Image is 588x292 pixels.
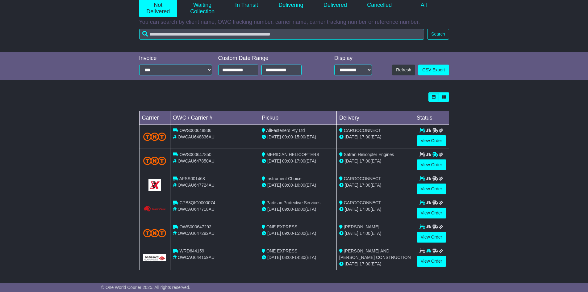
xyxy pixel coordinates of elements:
[262,134,334,140] div: - (ETA)
[282,231,293,236] span: 09:00
[266,152,319,157] span: MERIDIAN HELICOPTERS
[262,230,334,237] div: - (ETA)
[143,229,166,237] img: TNT_Domestic.png
[179,248,204,253] span: WRD644159
[336,111,414,125] td: Delivery
[360,159,370,163] span: 17:00
[339,248,411,260] span: [PERSON_NAME] AND [PERSON_NAME] CONSTRUCTION
[139,111,170,125] td: Carrier
[360,231,370,236] span: 17:00
[294,207,305,212] span: 16:00
[143,205,166,213] img: GetCarrierServiceLogo
[427,29,449,40] button: Search
[266,176,302,181] span: Instrument Choice
[339,158,411,164] div: (ETA)
[267,159,281,163] span: [DATE]
[339,261,411,267] div: (ETA)
[339,134,411,140] div: (ETA)
[414,111,449,125] td: Status
[294,183,305,188] span: 16:00
[344,224,379,229] span: [PERSON_NAME]
[294,255,305,260] span: 14:30
[345,261,358,266] span: [DATE]
[179,128,211,133] span: OWS000648836
[344,128,381,133] span: CARGOCONNECT
[267,231,281,236] span: [DATE]
[339,206,411,213] div: (ETA)
[266,224,297,229] span: ONE EXPRESS
[267,183,281,188] span: [DATE]
[266,248,297,253] span: ONE EXPRESS
[417,232,446,243] a: View Order
[294,231,305,236] span: 15:00
[360,207,370,212] span: 17:00
[266,200,320,205] span: Partisan Protective Services
[143,133,166,141] img: TNT_Domestic.png
[177,207,215,212] span: OWCAU647718AU
[294,134,305,139] span: 15:00
[266,128,305,133] span: AllFasteners Pty Ltd
[267,207,281,212] span: [DATE]
[345,183,358,188] span: [DATE]
[345,134,358,139] span: [DATE]
[417,208,446,218] a: View Order
[282,255,293,260] span: 08:00
[339,182,411,188] div: (ETA)
[139,19,449,26] p: You can search by client name, OWC tracking number, carrier name, carrier tracking number or refe...
[360,183,370,188] span: 17:00
[294,159,305,163] span: 17:00
[282,134,293,139] span: 09:00
[179,152,211,157] span: OWS000647850
[177,231,215,236] span: OWCAU647292AU
[344,176,381,181] span: CARGOCONNECT
[267,134,281,139] span: [DATE]
[262,158,334,164] div: - (ETA)
[360,261,370,266] span: 17:00
[170,111,259,125] td: OWC / Carrier #
[282,207,293,212] span: 09:00
[360,134,370,139] span: 17:00
[177,183,215,188] span: OWCAU647724AU
[345,207,358,212] span: [DATE]
[344,152,394,157] span: Safran Helicopter Engines
[177,255,215,260] span: OWCAU644159AU
[282,183,293,188] span: 09:00
[267,255,281,260] span: [DATE]
[339,230,411,237] div: (ETA)
[143,254,166,261] img: GetCarrierServiceLogo
[417,256,446,267] a: View Order
[148,179,161,191] img: GetCarrierServiceLogo
[417,135,446,146] a: View Order
[139,55,212,62] div: Invoice
[179,224,211,229] span: OWS000647292
[418,65,449,75] a: CSV Export
[218,55,317,62] div: Custom Date Range
[392,65,415,75] button: Refresh
[417,184,446,194] a: View Order
[262,206,334,213] div: - (ETA)
[259,111,337,125] td: Pickup
[101,285,190,290] span: © One World Courier 2025. All rights reserved.
[417,159,446,170] a: View Order
[344,200,381,205] span: CARGOCONNECT
[262,254,334,261] div: - (ETA)
[334,55,372,62] div: Display
[179,176,205,181] span: AFSS001468
[345,231,358,236] span: [DATE]
[179,200,215,205] span: CPB8QIC0000074
[177,134,215,139] span: OWCAU648836AU
[177,159,215,163] span: OWCAU647850AU
[143,157,166,165] img: TNT_Domestic.png
[345,159,358,163] span: [DATE]
[282,159,293,163] span: 09:00
[262,182,334,188] div: - (ETA)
